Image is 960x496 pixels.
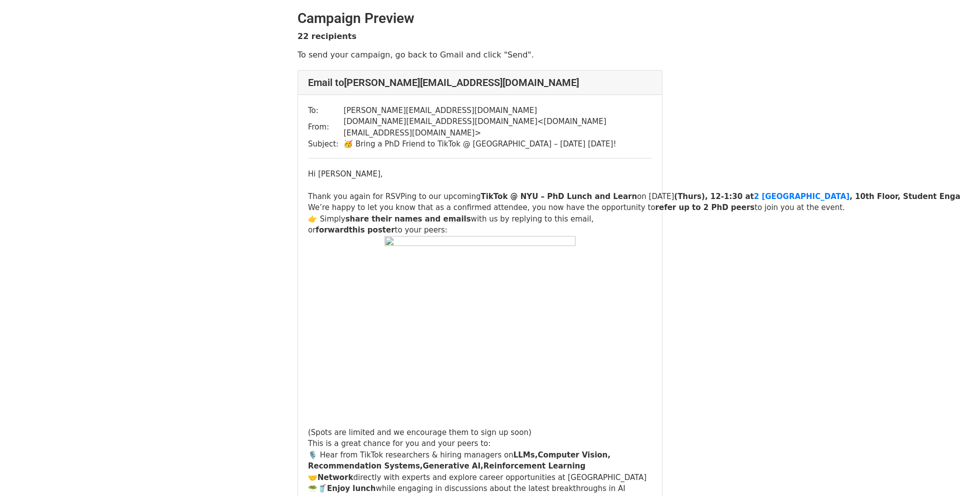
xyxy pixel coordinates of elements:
div: 🎙️ Hear from TikTok researchers & hiring managers on [308,449,652,472]
strong: TikTok @ NYU – PhD Lunch and Learn [480,192,637,201]
a: 2 [GEOGRAPHIC_DATA] [754,192,849,201]
strong: Network [317,473,353,482]
strong: Enjoy lunch [327,484,375,493]
strong: , [480,461,483,470]
strong: refer up to 2 PhD peers [655,203,755,212]
div: 🥗🥤 while engaging in discussions about the latest breakthroughs in AI [308,483,652,494]
strong: this poster [349,225,395,234]
td: Subject: [308,138,343,150]
td: From: [308,116,343,138]
td: [DOMAIN_NAME][EMAIL_ADDRESS][DOMAIN_NAME] < [DOMAIN_NAME][EMAIL_ADDRESS][DOMAIN_NAME] > [343,116,652,138]
td: 🥳 Bring a PhD Friend to TikTok @ [GEOGRAPHIC_DATA] – [DATE] [DATE]! [343,138,652,150]
div: Thank you again for RSVPing to our upcoming on [DATE] . We’re excited to see you there! [308,191,652,202]
strong: Computer Vision [537,450,607,459]
strong: Reinforcement Learning [483,461,585,470]
iframe: Chat Widget [910,448,960,496]
div: Hi [PERSON_NAME], [308,168,652,180]
h4: Email to [PERSON_NAME][EMAIL_ADDRESS][DOMAIN_NAME] [308,76,652,88]
strong: LLMs [513,450,535,459]
div: (Spots are limited and we encourage them to sign up soon) [308,427,652,438]
strong: Generative AI [423,461,481,470]
strong: , [535,450,538,459]
td: To: [308,105,343,116]
div: 👉 Simply with us by replying to this email, or to your peers: [308,213,652,236]
strong: forward [315,225,348,234]
strong: (Thurs), 12-1:30 at [674,192,753,201]
div: 🤝 directly with experts and explore career opportunities at [GEOGRAPHIC_DATA] [308,472,652,483]
p: To send your campaign, go back to Gmail and click "Send". [297,49,662,60]
td: [PERSON_NAME][EMAIL_ADDRESS][DOMAIN_NAME] [343,105,652,116]
div: We’re happy to let you know that as a confirmed attendee, you now have the opportunity to to join... [308,202,652,213]
strong: share their names and emails [345,214,471,223]
div: This is a great chance for you and your peers to: [308,438,652,449]
strong: 22 recipients [297,31,356,41]
strong: , Recommendation Systems, [308,450,610,471]
h2: Campaign Preview [297,10,662,27]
